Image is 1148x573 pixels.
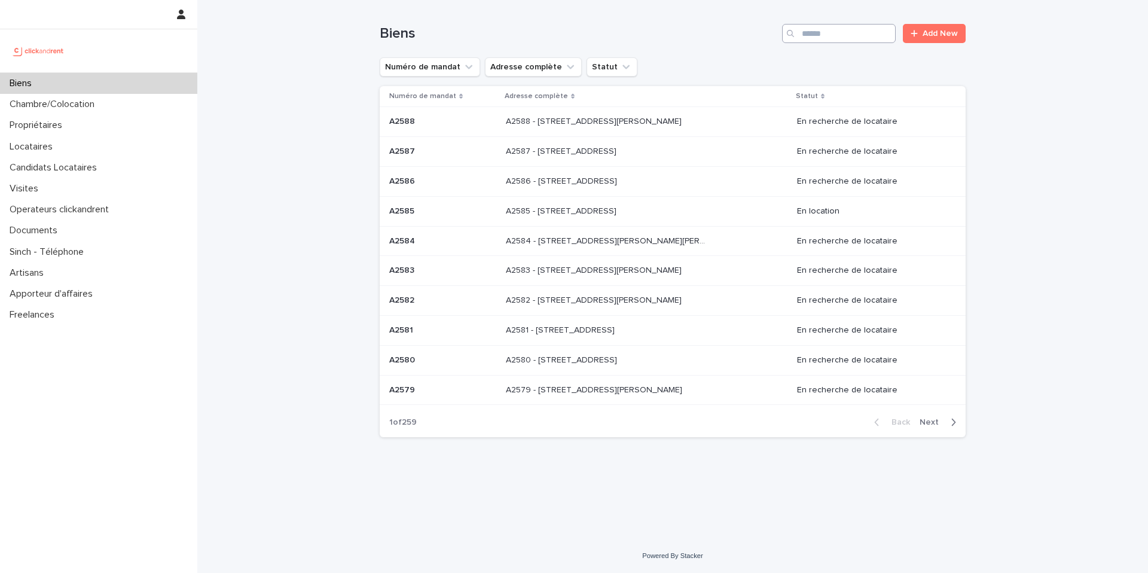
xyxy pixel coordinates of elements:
p: En recherche de locataire [797,147,947,157]
p: A2584 [389,234,417,246]
p: Candidats Locataires [5,162,106,173]
span: Add New [923,29,958,38]
p: Freelances [5,309,64,321]
tr: A2587A2587 A2587 - [STREET_ADDRESS]A2587 - [STREET_ADDRESS] En recherche de locataire [380,137,966,167]
img: UCB0brd3T0yccxBKYDjQ [10,39,68,63]
p: Operateurs clickandrent [5,204,118,215]
p: En recherche de locataire [797,385,947,395]
p: En recherche de locataire [797,236,947,246]
p: En recherche de locataire [797,176,947,187]
p: En recherche de locataire [797,355,947,365]
tr: A2584A2584 A2584 - [STREET_ADDRESS][PERSON_NAME][PERSON_NAME]A2584 - [STREET_ADDRESS][PERSON_NAME... [380,226,966,256]
p: A2583 [389,263,417,276]
a: Powered By Stacker [642,552,703,559]
p: A2582 - 12 avenue Charles VII, Saint-Maur-des-Fossés 94100 [506,293,684,306]
p: Apporteur d'affaires [5,288,102,300]
tr: A2581A2581 A2581 - [STREET_ADDRESS]A2581 - [STREET_ADDRESS] En recherche de locataire [380,315,966,345]
a: Add New [903,24,966,43]
p: A2588 - [STREET_ADDRESS][PERSON_NAME] [506,114,684,127]
p: Numéro de mandat [389,90,456,103]
tr: A2588A2588 A2588 - [STREET_ADDRESS][PERSON_NAME]A2588 - [STREET_ADDRESS][PERSON_NAME] En recherch... [380,107,966,137]
p: A2587 - [STREET_ADDRESS] [506,144,619,157]
tr: A2585A2585 A2585 - [STREET_ADDRESS]A2585 - [STREET_ADDRESS] En location [380,196,966,226]
p: Sinch - Téléphone [5,246,93,258]
p: Locataires [5,141,62,153]
p: Artisans [5,267,53,279]
p: A2584 - 79 Avenue du Général de Gaulle, Champigny sur Marne 94500 [506,234,707,246]
h1: Biens [380,25,777,42]
span: Next [920,418,946,426]
p: Biens [5,78,41,89]
p: Adresse complète [505,90,568,103]
button: Numéro de mandat [380,57,480,77]
input: Search [782,24,896,43]
p: A2586 [389,174,417,187]
p: A2583 - 79 Avenue du Général de Gaulle, Champigny sur Marne 94500 [506,263,684,276]
p: En recherche de locataire [797,266,947,276]
button: Statut [587,57,637,77]
p: A2581 [389,323,416,336]
p: Chambre/Colocation [5,99,104,110]
p: A2579 - [STREET_ADDRESS][PERSON_NAME] [506,383,685,395]
p: Visites [5,183,48,194]
tr: A2586A2586 A2586 - [STREET_ADDRESS]A2586 - [STREET_ADDRESS] En recherche de locataire [380,166,966,196]
p: Statut [796,90,818,103]
p: A2580 - [STREET_ADDRESS] [506,353,619,365]
p: A2585 [389,204,417,217]
p: En recherche de locataire [797,325,947,336]
p: A2579 [389,383,417,395]
tr: A2582A2582 A2582 - [STREET_ADDRESS][PERSON_NAME]A2582 - [STREET_ADDRESS][PERSON_NAME] En recherch... [380,286,966,316]
tr: A2579A2579 A2579 - [STREET_ADDRESS][PERSON_NAME]A2579 - [STREET_ADDRESS][PERSON_NAME] En recherch... [380,375,966,405]
p: Propriétaires [5,120,72,131]
p: 1 of 259 [380,408,426,437]
p: A2585 - [STREET_ADDRESS] [506,204,619,217]
p: A2587 [389,144,417,157]
p: En recherche de locataire [797,117,947,127]
p: A2581 - [STREET_ADDRESS] [506,323,617,336]
tr: A2580A2580 A2580 - [STREET_ADDRESS]A2580 - [STREET_ADDRESS] En recherche de locataire [380,345,966,375]
button: Back [865,417,915,428]
p: En location [797,206,947,217]
span: Back [884,418,910,426]
p: A2586 - [STREET_ADDRESS] [506,174,619,187]
p: En recherche de locataire [797,295,947,306]
p: A2588 [389,114,417,127]
p: A2580 [389,353,417,365]
p: A2582 [389,293,417,306]
button: Adresse complète [485,57,582,77]
button: Next [915,417,966,428]
p: Documents [5,225,67,236]
tr: A2583A2583 A2583 - [STREET_ADDRESS][PERSON_NAME]A2583 - [STREET_ADDRESS][PERSON_NAME] En recherch... [380,256,966,286]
